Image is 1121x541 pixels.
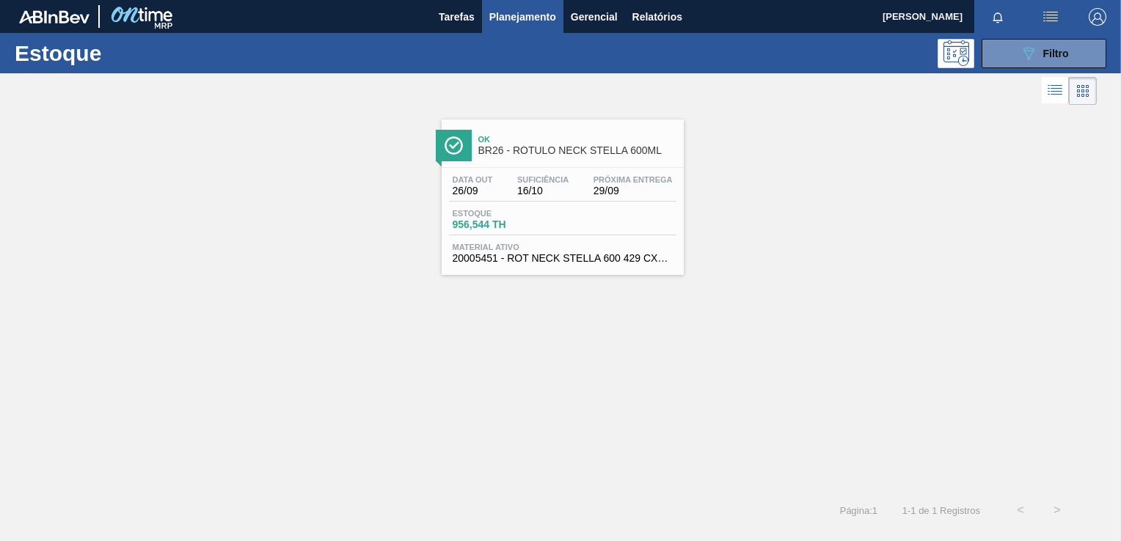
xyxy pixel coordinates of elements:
span: 16/10 [517,185,569,196]
span: Data out [453,175,493,184]
span: Ok [478,135,676,144]
span: Suficiência [517,175,569,184]
button: Notificações [974,7,1021,27]
span: Tarefas [439,8,475,26]
span: 956,544 TH [453,219,555,230]
span: BR26 - RÓTULO NECK STELLA 600ML [478,145,676,156]
span: Filtro [1043,48,1069,59]
img: userActions [1042,8,1059,26]
div: Visão em Lista [1042,77,1069,105]
img: Logout [1089,8,1106,26]
div: Pogramando: nenhum usuário selecionado [938,39,974,68]
img: Ícone [445,136,463,155]
a: ÍconeOkBR26 - RÓTULO NECK STELLA 600MLData out26/09Suficiência16/10Próxima Entrega29/09Estoque956... [431,108,691,275]
span: Gerencial [571,8,618,26]
span: Planejamento [489,8,556,26]
span: 1 - 1 de 1 Registros [899,505,980,516]
span: 26/09 [453,185,493,196]
button: < [1002,492,1039,529]
span: Próxima Entrega [594,175,673,184]
button: Filtro [982,39,1106,68]
img: TNhmsLtSVTkK8tSr43FrP2fwEKptu5GPRR3wAAAABJRU5ErkJggg== [19,10,90,23]
button: > [1039,492,1076,529]
span: Página : 1 [840,505,877,516]
span: 20005451 - ROT NECK STELLA 600 429 CX84MIL [453,253,673,264]
h1: Estoque [15,45,225,62]
span: 29/09 [594,185,673,196]
span: Relatórios [632,8,682,26]
div: Visão em Cards [1069,77,1097,105]
span: Estoque [453,209,555,218]
span: Material ativo [453,243,673,251]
